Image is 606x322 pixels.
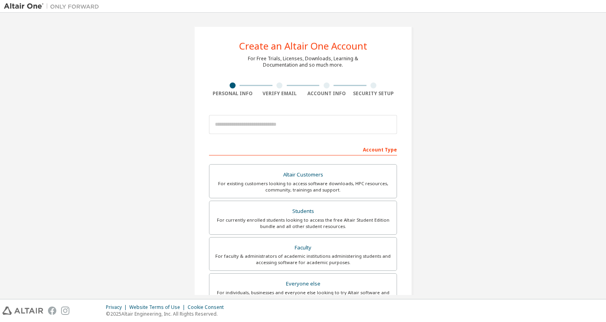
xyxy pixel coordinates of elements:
p: © 2025 Altair Engineering, Inc. All Rights Reserved. [106,310,228,317]
div: Students [214,206,392,217]
div: For Free Trials, Licenses, Downloads, Learning & Documentation and so much more. [248,56,358,68]
div: Cookie Consent [188,304,228,310]
div: For individuals, businesses and everyone else looking to try Altair software and explore our prod... [214,289,392,302]
img: altair_logo.svg [2,307,43,315]
div: Faculty [214,242,392,253]
div: For faculty & administrators of academic institutions administering students and accessing softwa... [214,253,392,266]
div: Website Terms of Use [129,304,188,310]
div: Create an Altair One Account [239,41,367,51]
div: Verify Email [256,90,303,97]
img: Altair One [4,2,103,10]
div: For currently enrolled students looking to access the free Altair Student Edition bundle and all ... [214,217,392,230]
div: Account Type [209,143,397,155]
div: Account Info [303,90,350,97]
div: Security Setup [350,90,397,97]
div: Everyone else [214,278,392,289]
div: Personal Info [209,90,256,97]
img: instagram.svg [61,307,69,315]
div: Privacy [106,304,129,310]
img: facebook.svg [48,307,56,315]
div: Altair Customers [214,169,392,180]
div: For existing customers looking to access software downloads, HPC resources, community, trainings ... [214,180,392,193]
